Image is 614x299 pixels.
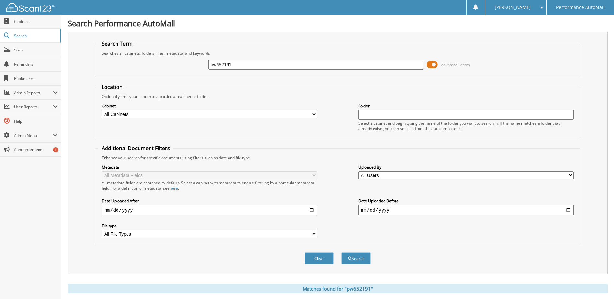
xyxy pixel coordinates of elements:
[14,61,58,67] span: Reminders
[98,50,576,56] div: Searches all cabinets, folders, files, metadata, and keywords
[305,252,334,264] button: Clear
[14,133,53,138] span: Admin Menu
[14,47,58,53] span: Scan
[14,33,57,39] span: Search
[98,155,576,161] div: Enhance your search for specific documents using filters such as date and file type.
[102,180,317,191] div: All metadata fields are searched by default. Select a cabinet with metadata to enable filtering b...
[6,3,55,12] img: scan123-logo-white.svg
[102,164,317,170] label: Metadata
[98,145,173,152] legend: Additional Document Filters
[53,147,58,152] div: 1
[441,62,470,67] span: Advanced Search
[98,94,576,99] div: Optionally limit your search to a particular cabinet or folder
[495,6,531,9] span: [PERSON_NAME]
[556,6,605,9] span: Performance AutoMall
[14,118,58,124] span: Help
[358,164,574,170] label: Uploaded By
[102,223,317,228] label: File type
[68,18,608,28] h1: Search Performance AutoMall
[170,185,178,191] a: here
[102,205,317,215] input: start
[68,284,608,293] div: Matches found for "pw652191"
[358,198,574,204] label: Date Uploaded Before
[14,104,53,110] span: User Reports
[14,90,53,95] span: Admin Reports
[14,147,58,152] span: Announcements
[98,83,126,91] legend: Location
[102,198,317,204] label: Date Uploaded After
[341,252,371,264] button: Search
[358,103,574,109] label: Folder
[358,205,574,215] input: end
[14,76,58,81] span: Bookmarks
[358,120,574,131] div: Select a cabinet and begin typing the name of the folder you want to search in. If the name match...
[14,19,58,24] span: Cabinets
[102,103,317,109] label: Cabinet
[98,40,136,47] legend: Search Term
